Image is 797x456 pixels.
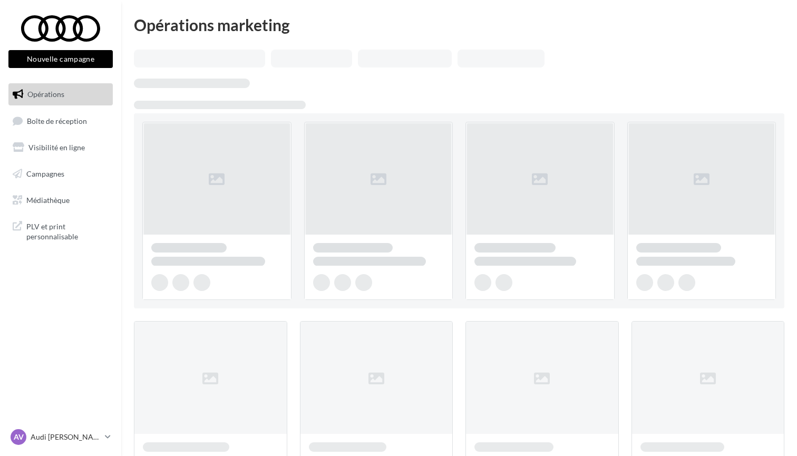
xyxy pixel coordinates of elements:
[28,143,85,152] span: Visibilité en ligne
[6,163,115,185] a: Campagnes
[6,137,115,159] a: Visibilité en ligne
[27,116,87,125] span: Boîte de réception
[134,17,784,33] div: Opérations marketing
[6,83,115,105] a: Opérations
[26,169,64,178] span: Campagnes
[8,427,113,447] a: AV Audi [PERSON_NAME]
[31,432,101,442] p: Audi [PERSON_NAME]
[6,215,115,246] a: PLV et print personnalisable
[27,90,64,99] span: Opérations
[14,432,24,442] span: AV
[26,219,109,242] span: PLV et print personnalisable
[6,110,115,132] a: Boîte de réception
[6,189,115,211] a: Médiathèque
[8,50,113,68] button: Nouvelle campagne
[26,195,70,204] span: Médiathèque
